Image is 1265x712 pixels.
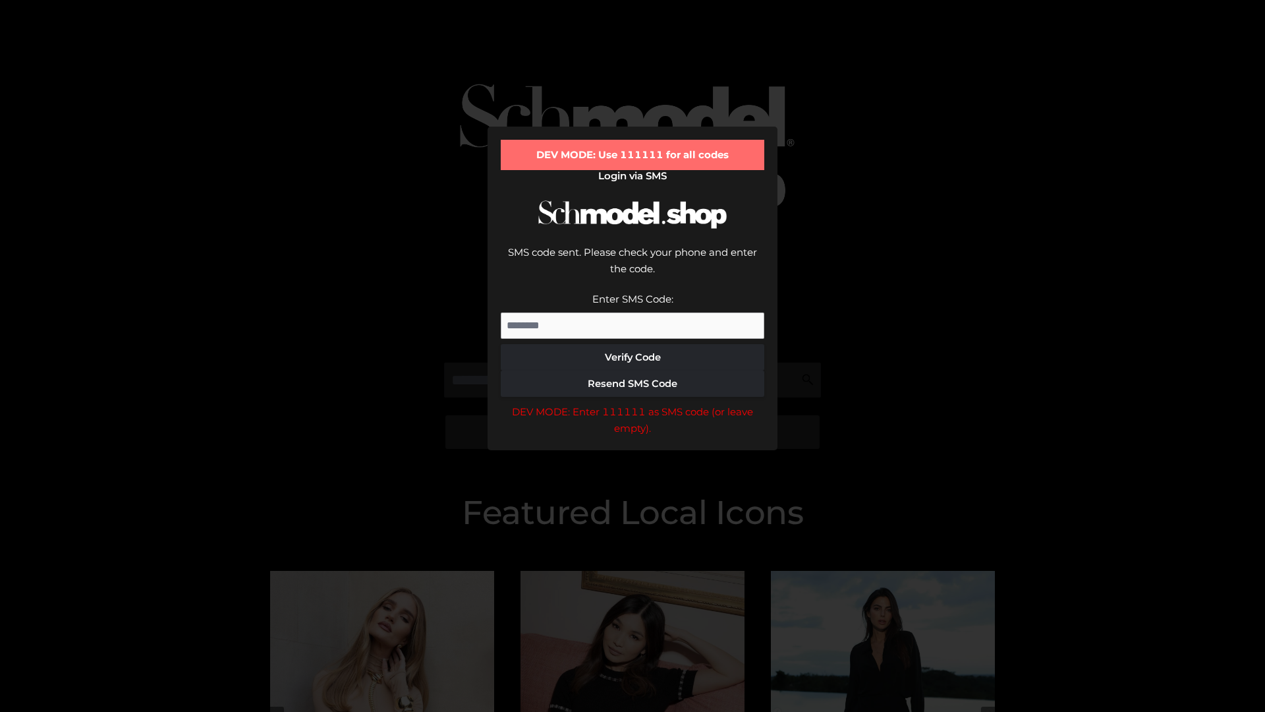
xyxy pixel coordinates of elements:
[501,140,764,170] div: DEV MODE: Use 111111 for all codes
[534,189,731,241] img: Schmodel Logo
[501,403,764,437] div: DEV MODE: Enter 111111 as SMS code (or leave empty).
[501,244,764,291] div: SMS code sent. Please check your phone and enter the code.
[501,371,764,397] button: Resend SMS Code
[501,344,764,371] button: Verify Code
[592,293,673,305] label: Enter SMS Code:
[501,170,764,182] h2: Login via SMS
